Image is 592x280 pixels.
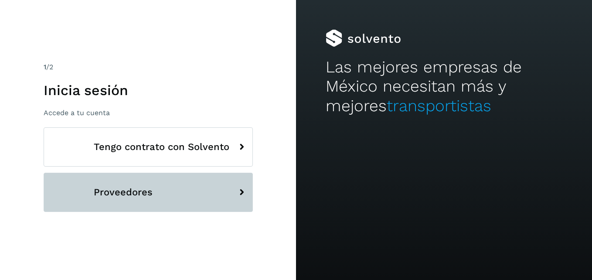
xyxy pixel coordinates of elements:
[44,63,46,71] span: 1
[44,62,253,72] div: /2
[44,127,253,167] button: Tengo contrato con Solvento
[387,96,491,115] span: transportistas
[44,173,253,212] button: Proveedores
[44,82,253,99] h1: Inicia sesión
[94,187,153,198] span: Proveedores
[94,142,229,152] span: Tengo contrato con Solvento
[326,58,562,116] h2: Las mejores empresas de México necesitan más y mejores
[44,109,253,117] p: Accede a tu cuenta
